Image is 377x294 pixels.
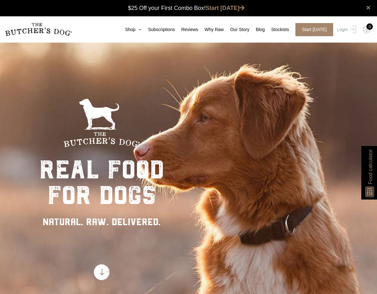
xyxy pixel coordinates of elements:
[366,149,374,184] span: Food calculator
[249,26,265,33] a: Blog
[119,26,142,33] a: Shop
[265,26,289,33] a: Stockists
[198,26,224,33] a: Why Raw
[39,157,164,208] div: real food for dogs
[335,23,356,36] a: Login
[224,26,249,33] a: Our Story
[206,5,245,11] a: Start [DATE]
[289,23,335,36] a: Start [DATE]
[295,23,333,36] span: Start [DATE]
[141,26,175,33] a: Subscriptions
[366,4,371,12] a: close
[366,23,373,30] div: 0
[175,26,198,33] a: Reviews
[363,26,371,34] img: TBD_Cart-Empty.png
[39,215,164,229] div: NATURAL. RAW. DELIVERED.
